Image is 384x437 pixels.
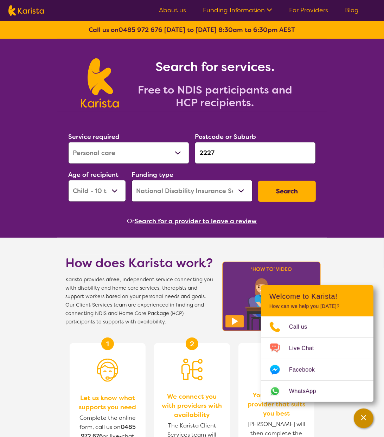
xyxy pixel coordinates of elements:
[68,133,120,141] label: Service required
[220,259,323,333] img: Karista video
[354,409,373,428] button: Channel Menu
[65,255,213,271] h1: How does Karista work?
[269,292,365,301] h2: Welcome to Karista!
[135,216,257,226] button: Search for a provider to leave a review
[181,359,203,380] img: Person being matched to services icon
[101,338,114,350] div: 1
[195,133,256,141] label: Postcode or Suburb
[195,142,316,164] input: Type
[81,58,119,108] img: Karista logo
[203,6,272,14] a: Funding Information
[159,6,186,14] a: About us
[68,171,119,179] label: Age of recipient
[289,343,322,354] span: Live Chat
[269,303,365,309] p: How can we help you [DATE]?
[127,216,135,226] span: Or
[65,276,213,326] span: Karista provides a , independent service connecting you with disability and home care services, t...
[127,58,303,75] h1: Search for services.
[89,26,295,34] b: Call us on [DATE] to [DATE] 8:30am to 6:30pm AEST
[77,393,139,412] span: Let us know what supports you need
[258,181,316,202] button: Search
[109,276,120,283] b: free
[186,338,198,350] div: 2
[261,381,373,402] a: Web link opens in a new tab.
[261,285,373,402] div: Channel Menu
[345,6,359,14] a: Blog
[289,386,325,397] span: WhatsApp
[119,26,163,34] a: 0485 972 676
[97,359,118,382] img: Person with headset icon
[132,171,173,179] label: Funding type
[289,322,316,332] span: Call us
[245,391,307,418] span: You choose the provider that suits you best
[161,392,223,419] span: We connect you with providers with availability
[8,5,44,16] img: Karista logo
[289,365,323,375] span: Facebook
[127,84,303,109] h2: Free to NDIS participants and HCP recipients.
[261,316,373,402] ul: Choose channel
[289,6,328,14] a: For Providers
